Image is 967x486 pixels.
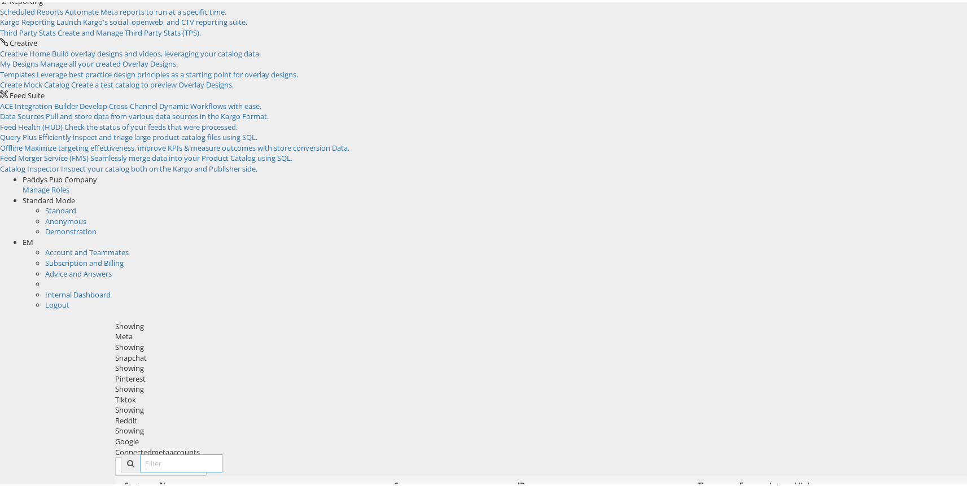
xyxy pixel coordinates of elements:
[71,77,234,87] span: Create a test catalog to preview Overlay Designs.
[10,88,45,98] span: Feed Suite
[40,56,178,67] span: Manage all your created Overlay Designs.
[45,266,112,277] a: Advice and Answers
[37,67,298,77] span: Leverage best practice design principles as a starting point for overlay designs.
[45,224,97,234] a: Demonstration
[23,235,33,245] span: EM
[140,452,222,470] input: Filter
[152,445,169,455] span: meta
[45,245,129,255] a: Account and Teammates
[38,130,257,140] span: Efficiently inspect and triage large product catalog files using SQL.
[90,151,292,161] span: Seamlessly merge data into your Product Catalog using SQL.
[24,141,349,151] span: Maximize targeting effectiveness, improve KPIs & measure outcomes with store conversion Data.
[45,214,86,224] a: Anonymous
[61,161,257,172] span: Inspect your catalog both on the Kargo and Publisher side.
[45,287,111,297] a: Internal Dashboard
[46,109,269,119] span: Pull and store data from various data sources in the Kargo Format.
[52,46,261,56] span: Build overlay designs and videos, leveraging your catalog data.
[58,25,201,36] span: Create and Manage Third Party Stats (TPS).
[115,455,207,474] button: ConnectmetaAccounts
[65,5,226,15] span: Automate Meta reports to run at a specific time.
[45,297,69,308] a: Logout
[56,15,247,25] span: Launch Kargo's social, openweb, and CTV reporting suite.
[80,99,261,109] span: Develop Cross-Channel Dynamic Workflows with ease.
[45,203,76,213] a: Standard
[23,182,69,192] a: Manage Roles
[10,36,37,46] span: Creative
[64,120,238,130] span: Check the status of your feeds that were processed.
[23,193,75,203] span: Standard Mode
[45,256,124,266] a: Subscription and Billing
[23,172,97,182] span: Paddys Pub Company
